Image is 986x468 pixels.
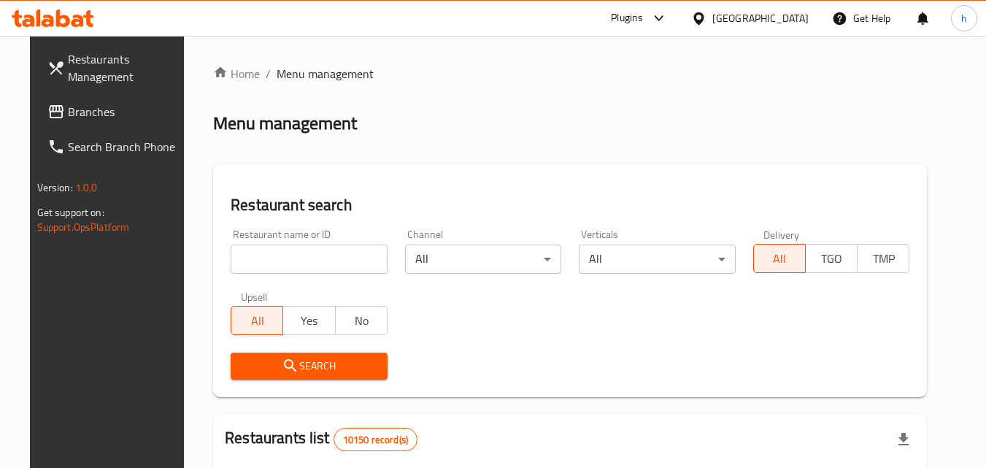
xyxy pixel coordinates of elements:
[812,248,852,269] span: TGO
[225,427,417,451] h2: Restaurants list
[213,112,357,135] h2: Menu management
[334,428,417,451] div: Total records count
[231,306,283,335] button: All
[213,65,927,83] nav: breadcrumb
[37,218,130,237] a: Support.OpsPlatform
[68,138,183,156] span: Search Branch Phone
[961,10,967,26] span: h
[36,129,195,164] a: Search Branch Phone
[611,9,643,27] div: Plugins
[579,245,736,274] div: All
[75,178,98,197] span: 1.0.0
[805,244,858,273] button: TGO
[237,310,277,331] span: All
[335,306,388,335] button: No
[231,353,388,380] button: Search
[37,178,73,197] span: Version:
[68,103,183,120] span: Branches
[213,65,260,83] a: Home
[334,433,417,447] span: 10150 record(s)
[886,422,921,457] div: Export file
[712,10,809,26] div: [GEOGRAPHIC_DATA]
[68,50,183,85] span: Restaurants Management
[231,245,388,274] input: Search for restaurant name or ID..
[36,42,195,94] a: Restaurants Management
[857,244,909,273] button: TMP
[231,194,909,216] h2: Restaurant search
[37,203,104,222] span: Get support on:
[405,245,562,274] div: All
[282,306,335,335] button: Yes
[241,291,268,302] label: Upsell
[342,310,382,331] span: No
[36,94,195,129] a: Branches
[277,65,374,83] span: Menu management
[266,65,271,83] li: /
[863,248,904,269] span: TMP
[753,244,806,273] button: All
[242,357,376,375] span: Search
[763,229,800,239] label: Delivery
[760,248,800,269] span: All
[289,310,329,331] span: Yes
